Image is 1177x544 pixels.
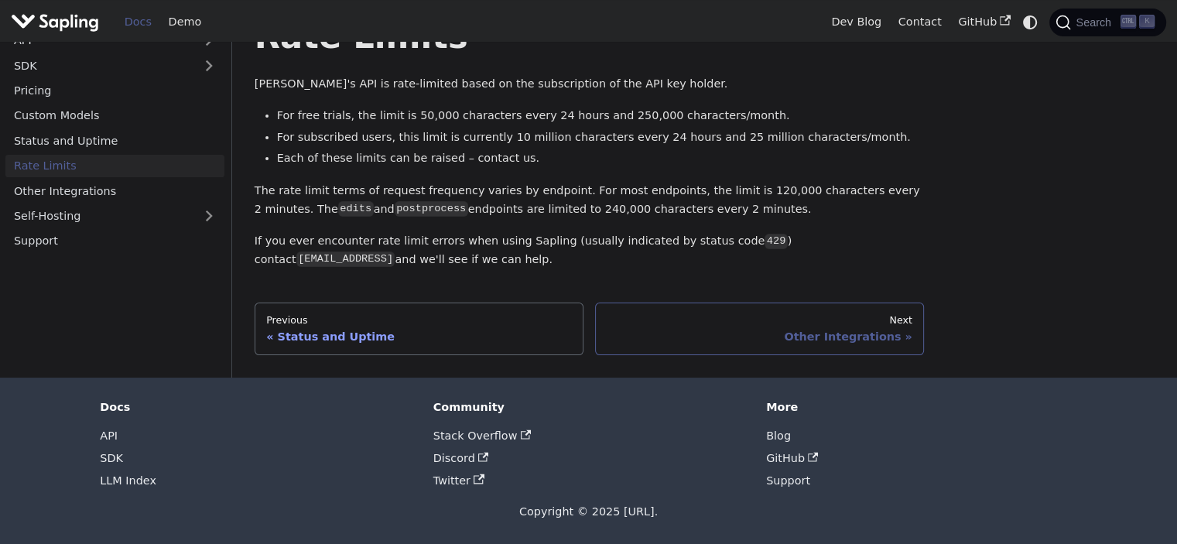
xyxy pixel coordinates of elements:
[433,429,531,442] a: Stack Overflow
[1049,9,1165,36] button: Search (Ctrl+K)
[5,129,224,152] a: Status and Uptime
[100,400,411,414] div: Docs
[116,10,160,34] a: Docs
[823,10,889,34] a: Dev Blog
[766,452,819,464] a: GitHub
[5,180,224,202] a: Other Integrations
[338,201,374,217] code: edits
[595,303,924,355] a: NextOther Integrations
[193,54,224,77] button: Expand sidebar category 'SDK'
[100,452,123,464] a: SDK
[1139,15,1155,29] kbd: K
[766,474,810,487] a: Support
[266,314,572,327] div: Previous
[5,104,224,127] a: Custom Models
[5,230,224,252] a: Support
[296,251,395,267] code: [EMAIL_ADDRESS]
[255,303,583,355] a: PreviousStatus and Uptime
[11,11,99,33] img: Sapling.ai
[1071,16,1121,29] span: Search
[5,155,224,177] a: Rate Limits
[255,182,924,219] p: The rate limit terms of request frequency varies by endpoint. For most endpoints, the limit is 12...
[255,232,924,269] p: If you ever encounter rate limit errors when using Sapling (usually indicated by status code ) co...
[5,80,224,102] a: Pricing
[100,429,118,442] a: API
[277,149,925,168] li: Each of these limits can be raised – contact us.
[395,201,468,217] code: postprocess
[765,234,787,249] code: 429
[277,128,925,147] li: For subscribed users, this limit is currently 10 million characters every 24 hours and 25 million...
[433,400,744,414] div: Community
[766,429,791,442] a: Blog
[11,11,104,33] a: Sapling.ai
[890,10,950,34] a: Contact
[277,107,925,125] li: For free trials, the limit is 50,000 characters every 24 hours and 250,000 characters/month.
[607,314,912,327] div: Next
[949,10,1018,34] a: GitHub
[5,54,193,77] a: SDK
[255,303,924,355] nav: Docs pages
[100,503,1076,522] div: Copyright © 2025 [URL].
[255,75,924,94] p: [PERSON_NAME]'s API is rate-limited based on the subscription of the API key holder.
[766,400,1077,414] div: More
[1019,11,1042,33] button: Switch between dark and light mode (currently system mode)
[266,330,572,344] div: Status and Uptime
[5,205,224,228] a: Self-Hosting
[160,10,210,34] a: Demo
[433,474,484,487] a: Twitter
[433,452,489,464] a: Discord
[607,330,912,344] div: Other Integrations
[100,474,156,487] a: LLM Index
